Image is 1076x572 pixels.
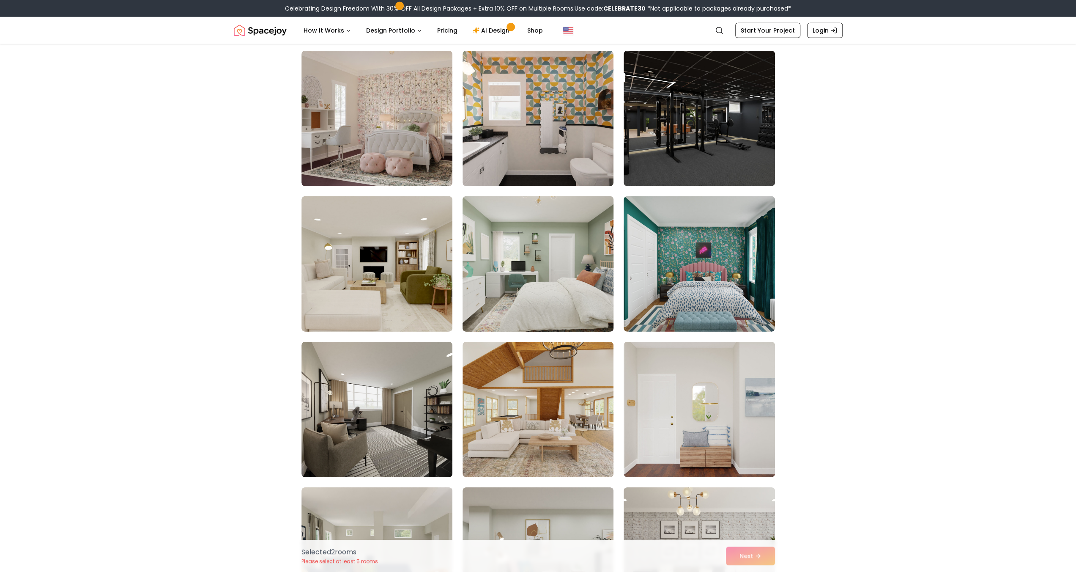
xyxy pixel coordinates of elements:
[301,51,452,186] img: Room room-52
[575,4,646,13] span: Use code:
[624,196,775,332] img: Room room-57
[463,342,613,477] img: Room room-59
[285,4,791,13] div: Celebrating Design Freedom With 30% OFF All Design Packages + Extra 10% OFF on Multiple Rooms.
[234,17,843,44] nav: Global
[301,547,378,557] p: Selected 2 room s
[463,51,613,186] img: Room room-53
[301,342,452,477] img: Room room-58
[359,22,429,39] button: Design Portfolio
[603,4,646,13] b: CELEBRATE30
[624,51,775,186] img: Room room-54
[301,558,378,565] p: Please select at least 5 rooms
[624,342,775,477] img: Room room-60
[430,22,464,39] a: Pricing
[807,23,843,38] a: Login
[459,193,617,335] img: Room room-56
[646,4,791,13] span: *Not applicable to packages already purchased*
[234,22,287,39] a: Spacejoy
[297,22,550,39] nav: Main
[563,25,573,36] img: United States
[234,22,287,39] img: Spacejoy Logo
[735,23,800,38] a: Start Your Project
[297,22,358,39] button: How It Works
[520,22,550,39] a: Shop
[301,196,452,332] img: Room room-55
[466,22,519,39] a: AI Design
